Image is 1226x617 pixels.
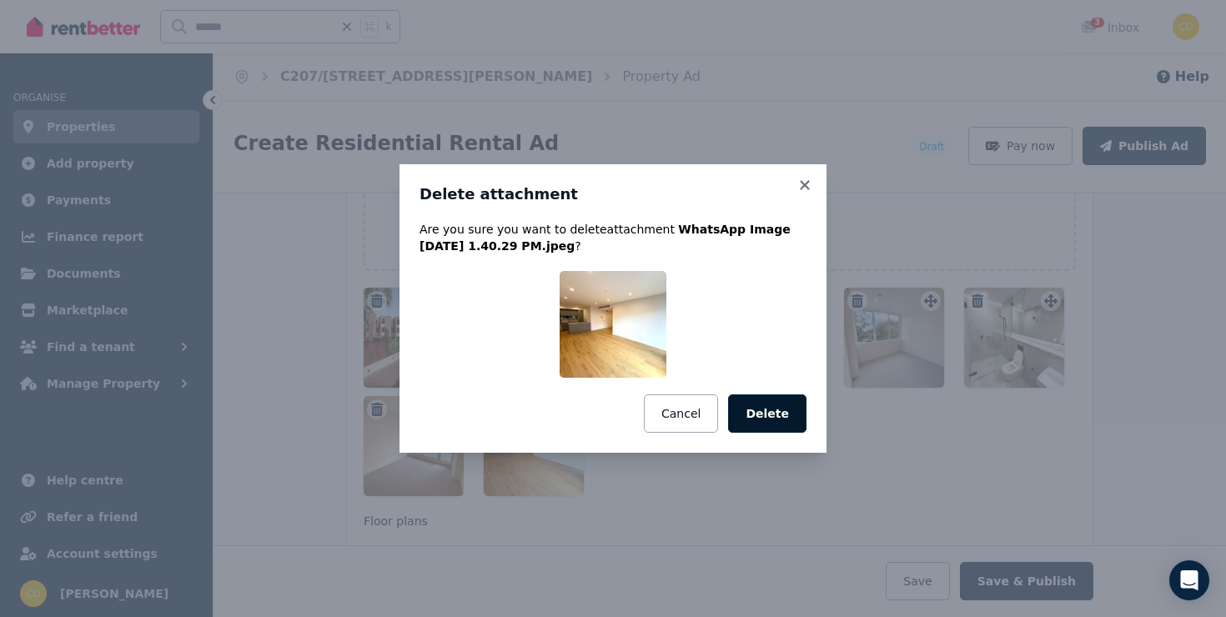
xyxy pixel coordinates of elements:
p: Are you sure you want to delete attachment ? [420,221,806,254]
button: Delete [728,394,806,433]
img: WhatsApp Image 2025-08-19 at 1.40.29 PM.jpeg [560,271,666,378]
button: Cancel [644,394,718,433]
h3: Delete attachment [420,184,806,204]
div: Open Intercom Messenger [1169,560,1209,600]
